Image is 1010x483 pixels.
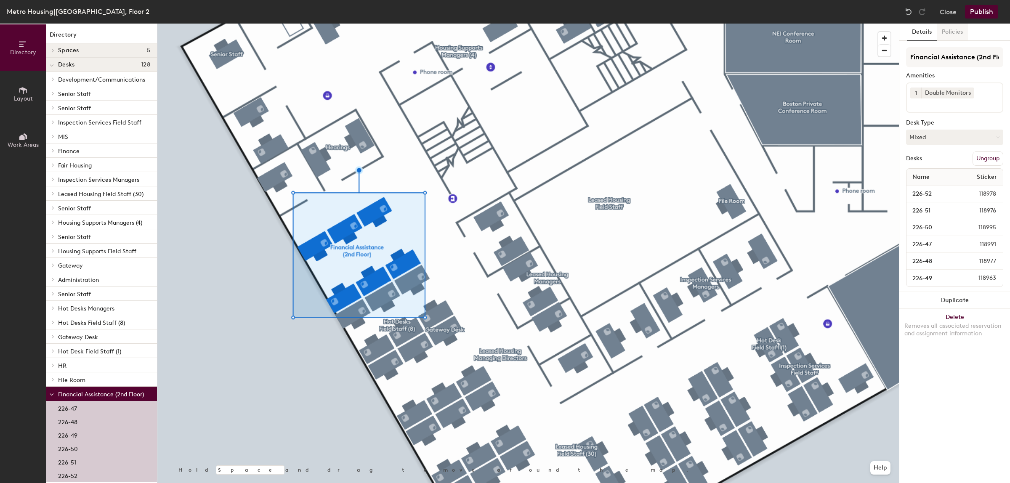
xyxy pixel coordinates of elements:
span: Senior Staff [58,90,91,98]
button: Publish [965,5,998,19]
span: 118977 [959,257,1001,266]
p: 226-49 [58,430,77,439]
input: Unnamed desk [908,222,958,234]
span: Hot Desks Field Staff (8) [58,319,125,326]
span: Senior Staff [58,105,91,112]
p: 226-51 [58,456,76,466]
span: Financial Assistance (2nd Floor) [58,391,144,398]
span: 118995 [958,223,1001,232]
div: Metro Housing|[GEOGRAPHIC_DATA], Floor 2 [7,6,149,17]
span: Hot Desks Managers [58,305,114,312]
input: Unnamed desk [908,255,959,267]
p: 226-47 [58,403,77,412]
p: 226-48 [58,416,77,426]
span: Administration [58,276,99,284]
span: Development/Communications [58,76,145,83]
span: 1 [915,89,917,98]
div: Double Monitors [921,88,974,98]
span: Finance [58,148,80,155]
img: Undo [904,8,913,16]
input: Unnamed desk [908,272,958,284]
span: MIS [58,133,68,141]
span: Work Areas [8,141,39,149]
span: File Room [58,377,85,384]
span: 128 [141,61,150,68]
span: Housing Supports Field Staff [58,248,136,255]
span: Name [908,170,934,185]
input: Unnamed desk [908,205,959,217]
span: Spaces [58,47,79,54]
span: 5 [147,47,150,54]
span: 118991 [959,240,1001,249]
span: Senior Staff [58,234,91,241]
input: Unnamed desk [908,188,959,200]
span: Leased Housing Field Staff (30) [58,191,144,198]
button: Close [940,5,957,19]
span: 118978 [959,189,1001,199]
span: Directory [10,49,36,56]
span: Senior Staff [58,291,91,298]
button: Duplicate [899,292,1010,309]
span: Hot Desk Field Staff (1) [58,348,121,355]
button: Ungroup [973,151,1003,166]
div: Amenities [906,72,1003,79]
button: DeleteRemoves all associated reservation and assignment information [899,309,1010,346]
span: HR [58,362,66,369]
div: Desks [906,155,922,162]
button: Details [907,24,937,41]
p: 226-52 [58,470,77,480]
span: Senior Staff [58,205,91,212]
p: 226-50 [58,443,78,453]
span: Housing Supports Managers (4) [58,219,142,226]
div: Desk Type [906,119,1003,126]
div: Removes all associated reservation and assignment information [904,322,1005,337]
span: 118976 [959,206,1001,215]
span: Desks [58,61,74,68]
button: Policies [937,24,968,41]
span: 118963 [958,273,1001,283]
h1: Directory [46,30,157,43]
span: Sticker [973,170,1001,185]
span: Layout [14,95,33,102]
span: Gateway Desk [58,334,98,341]
button: Mixed [906,130,1003,145]
span: Inspection Services Managers [58,176,139,183]
span: Gateway [58,262,83,269]
input: Unnamed desk [908,239,959,250]
span: Inspection Services Field Staff [58,119,141,126]
img: Redo [918,8,926,16]
button: 1 [910,88,921,98]
span: Fair Housing [58,162,92,169]
button: Help [870,461,890,475]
